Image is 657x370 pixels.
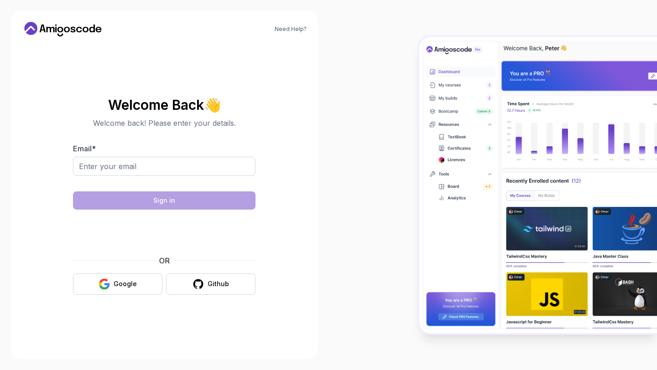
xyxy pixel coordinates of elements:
p: OR [159,255,170,266]
p: Welcome back! Please enter your details. [73,118,255,128]
div: Sign in [153,196,175,205]
h2: Welcome Back [73,98,255,112]
button: Sign in [73,191,255,210]
img: Amigoscode Dashboard [419,37,657,333]
span: 👋 [203,97,220,112]
div: Github [208,279,229,288]
button: Github [166,273,255,295]
label: Email * [73,144,96,153]
a: Need Help? [275,26,307,33]
button: Google [73,273,162,295]
iframe: Widget containing checkbox for hCaptcha security challenge [95,215,233,250]
div: Google [114,279,137,288]
input: Enter your email [73,157,255,176]
a: Home link [22,22,104,36]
